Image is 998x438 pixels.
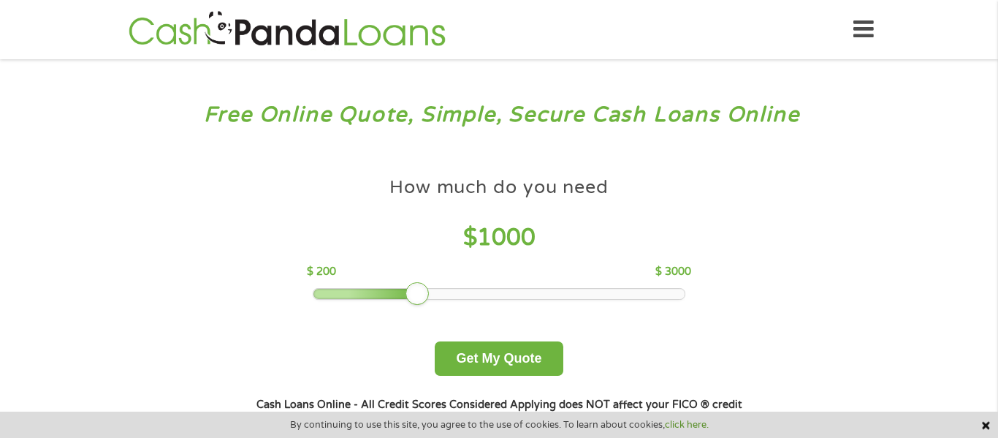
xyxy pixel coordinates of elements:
a: click here. [665,419,709,431]
p: $ 3000 [655,264,691,280]
strong: Applying does NOT affect your FICO ® credit score* [327,399,742,428]
button: Get My Quote [435,341,563,376]
h3: Free Online Quote, Simple, Secure Cash Loans Online [42,102,956,129]
h4: $ [307,223,690,253]
strong: Cash Loans Online - All Credit Scores Considered [256,399,507,411]
span: 1000 [477,224,536,252]
h4: How much do you need [389,175,609,200]
img: GetLoanNow Logo [124,9,450,50]
p: $ 200 [307,264,336,280]
span: By continuing to use this site, you agree to the use of cookies. To learn about cookies, [290,420,709,430]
